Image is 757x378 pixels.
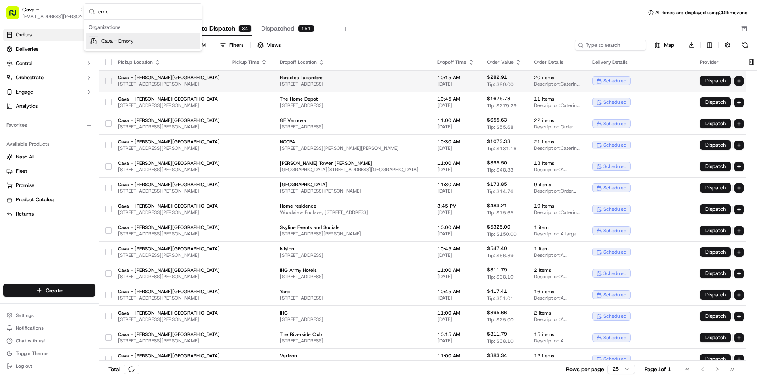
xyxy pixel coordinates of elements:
a: Fleet [6,168,92,175]
span: Orchestrate [16,74,44,81]
a: Nash AI [6,153,92,160]
button: Nash AI [3,151,95,163]
a: Orders [3,29,95,41]
button: Dispatch [700,311,731,321]
span: [DATE] [437,166,474,173]
div: Delivery Details [592,59,687,65]
button: Views [254,40,284,51]
span: [STREET_ADDRESS][PERSON_NAME] [118,81,220,87]
a: 💻API Documentation [64,174,130,188]
span: [STREET_ADDRESS] [280,273,425,280]
span: Cava - [PERSON_NAME][GEOGRAPHIC_DATA] [118,74,220,81]
span: 16 items [534,288,580,295]
span: • [107,144,109,151]
span: [DATE] [111,144,127,151]
button: Dispatch [700,333,731,342]
span: scheduled [603,270,626,277]
span: Home residence [280,203,425,209]
span: IHG [280,310,425,316]
span: Tip: $75.65 [487,210,514,216]
span: Dispatched [261,24,295,33]
div: 💻 [67,178,73,184]
span: $1073.33 [487,138,510,145]
span: 22 items [534,117,580,124]
span: [STREET_ADDRESS][PERSON_NAME] [118,252,220,258]
span: scheduled [603,334,626,341]
span: Cava - [PERSON_NAME][GEOGRAPHIC_DATA] [118,160,220,166]
img: 1732323095091-59ea418b-cfe3-43c8-9ae0-d0d06d6fd42c [17,76,31,90]
span: 10:30 AM [437,139,474,145]
span: $282.91 [487,74,507,80]
button: Dispatch [700,162,731,171]
span: Cava - [PERSON_NAME][GEOGRAPHIC_DATA] [118,288,220,295]
span: 3:45 PM [437,203,474,209]
button: Returns [3,208,95,220]
div: Organizations [86,21,200,33]
span: Tip: $51.01 [487,295,514,302]
span: Product Catalog [16,196,54,203]
span: Control [16,60,32,67]
div: Available Products [3,138,95,151]
span: 2 items [534,310,580,316]
span: Cava - [PERSON_NAME][GEOGRAPHIC_DATA] [118,139,220,145]
span: [STREET_ADDRESS][PERSON_NAME] [118,166,220,173]
div: Order Details [534,59,580,65]
span: 10:45 AM [437,246,474,252]
span: Tip: $20.00 [487,81,514,88]
span: Notifications [16,325,44,331]
span: Tip: $25.00 [487,317,514,323]
div: Pickup Time [232,59,267,65]
span: $311.79 [487,267,507,273]
span: Tip: $55.68 [487,124,514,130]
span: Fleet [16,168,27,175]
span: [STREET_ADDRESS][PERSON_NAME][PERSON_NAME] [280,145,425,151]
span: [STREET_ADDRESS] [280,316,425,323]
img: Nash [8,8,24,24]
span: 10:15 AM [437,331,474,338]
span: Cava - Emory [101,38,134,45]
div: Dropoff Location [280,59,425,65]
span: $311.79 [487,331,507,337]
span: Cava - [PERSON_NAME][GEOGRAPHIC_DATA] [22,6,77,13]
span: [DATE] [437,124,474,130]
div: 📗 [8,178,14,184]
span: Description: A catering order including a Group Bowl Bar with grilled chicken and steak, various ... [534,252,580,258]
button: Dispatch [700,269,731,278]
button: Dispatch [700,76,731,86]
span: [STREET_ADDRESS][PERSON_NAME] [118,188,220,194]
div: Total [108,365,139,374]
span: $383.34 [487,352,507,359]
span: The Riverside Club [280,331,425,338]
span: Tip: $150.00 [487,231,517,237]
span: 10:45 AM [437,96,474,102]
span: 11:00 AM [437,117,474,124]
span: [STREET_ADDRESS][PERSON_NAME] [118,231,220,237]
span: Tip: $32.56 [487,359,514,366]
button: Dispatch [700,183,731,193]
span: [DATE] [437,338,474,344]
span: [GEOGRAPHIC_DATA][STREET_ADDRESS][GEOGRAPHIC_DATA] [280,166,425,173]
span: [DATE] [437,359,474,365]
span: Tip: $14.76 [487,188,514,195]
span: [STREET_ADDRESS][PERSON_NAME] [280,188,425,194]
span: Description: A catering order for 15 people, including a Group Bowl Bar with grilled chicken, var... [534,338,580,344]
div: 151 [298,25,314,32]
input: Got a question? Start typing here... [21,51,143,59]
span: Verizon [280,353,425,359]
span: [STREET_ADDRESS][PERSON_NAME] [118,338,220,344]
button: Dispatch [700,226,731,235]
button: Dispatch [700,140,731,150]
button: Settings [3,310,95,321]
span: Nash AI [16,153,34,160]
span: 11:00 AM [437,310,474,316]
img: Dianne Alexi Soriano [8,137,21,149]
span: [STREET_ADDRESS] [280,252,425,258]
span: $547.40 [487,245,507,252]
span: 11:00 AM [437,160,474,166]
button: Notifications [3,323,95,334]
span: Tip: $279.29 [487,103,517,109]
span: Pylon [79,197,96,202]
button: Promise [3,179,95,192]
div: Pickup Location [118,59,220,65]
a: 📗Knowledge Base [5,174,64,188]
